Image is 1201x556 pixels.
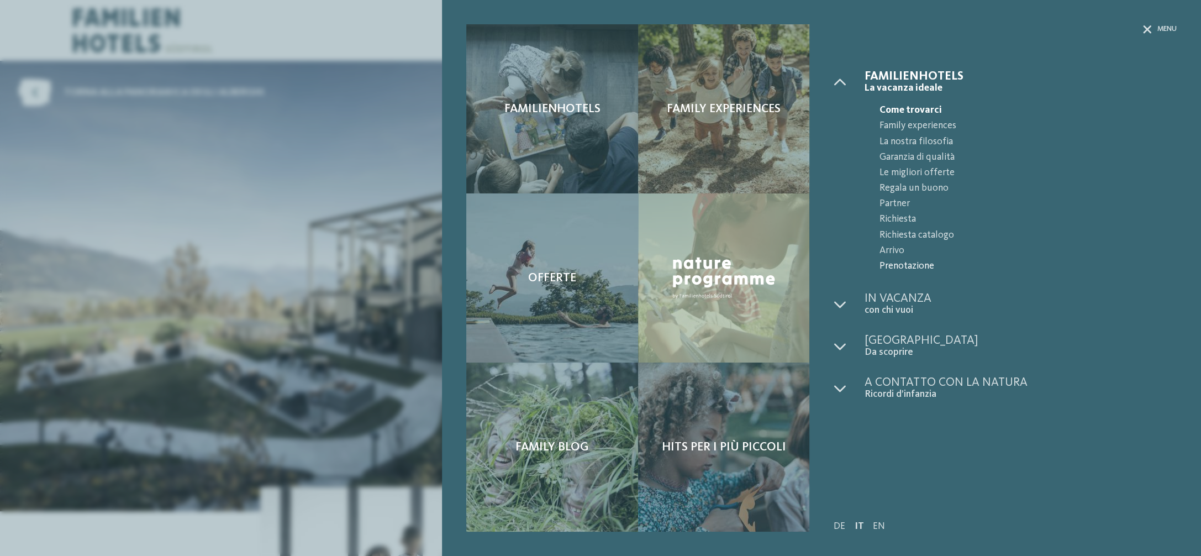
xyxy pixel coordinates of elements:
a: Garanzia di qualità [864,150,1177,165]
span: Family experiences [667,102,781,116]
a: Come trovarci [864,103,1177,118]
a: La nostra filosofia [864,134,1177,150]
a: Partner [864,196,1177,212]
span: Family Blog [515,440,589,454]
span: La vacanza ideale [864,82,1177,94]
a: [GEOGRAPHIC_DATA] Da scoprire [864,334,1177,358]
a: Le migliori offerte [864,165,1177,181]
a: AKI: tutto quello che un bimbo può desiderare Hits per i più piccoli [638,363,809,532]
span: Family experiences [879,118,1177,134]
a: IT [855,522,864,531]
a: EN [873,522,885,531]
span: Come trovarci [879,103,1177,118]
a: In vacanza con chi vuoi [864,292,1177,316]
span: In vacanza [864,292,1177,305]
span: Da scoprire [864,347,1177,358]
img: Nature Programme [668,253,779,303]
span: Hits per i più piccoli [661,440,786,454]
span: Offerte [528,271,576,285]
span: Garanzia di qualità [879,150,1177,165]
span: Richiesta [879,212,1177,227]
span: Richiesta catalogo [879,228,1177,243]
a: AKI: tutto quello che un bimbo può desiderare Family experiences [638,24,809,193]
a: A contatto con la natura Ricordi d’infanzia [864,376,1177,400]
span: A contatto con la natura [864,376,1177,389]
span: Regala un buono [879,181,1177,196]
a: Arrivo [864,243,1177,259]
a: Familienhotels La vacanza ideale [864,70,1177,94]
span: Partner [879,196,1177,212]
a: DE [834,522,845,531]
span: Menu [1157,24,1177,34]
span: Prenotazione [879,259,1177,274]
a: AKI: tutto quello che un bimbo può desiderare Offerte [466,193,638,363]
span: Familienhotels [864,70,1177,82]
span: con chi vuoi [864,305,1177,316]
span: Arrivo [879,243,1177,259]
a: Richiesta catalogo [864,228,1177,243]
span: Ricordi d’infanzia [864,389,1177,400]
a: Family experiences [864,118,1177,134]
a: Richiesta [864,212,1177,227]
span: [GEOGRAPHIC_DATA] [864,334,1177,347]
a: AKI: tutto quello che un bimbo può desiderare Familienhotels [466,24,638,193]
span: Le migliori offerte [879,165,1177,181]
a: Prenotazione [864,259,1177,274]
a: Regala un buono [864,181,1177,196]
span: Familienhotels [504,102,600,116]
a: AKI: tutto quello che un bimbo può desiderare Family Blog [466,363,638,532]
a: AKI: tutto quello che un bimbo può desiderare Nature Programme [638,193,809,363]
span: La nostra filosofia [879,134,1177,150]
